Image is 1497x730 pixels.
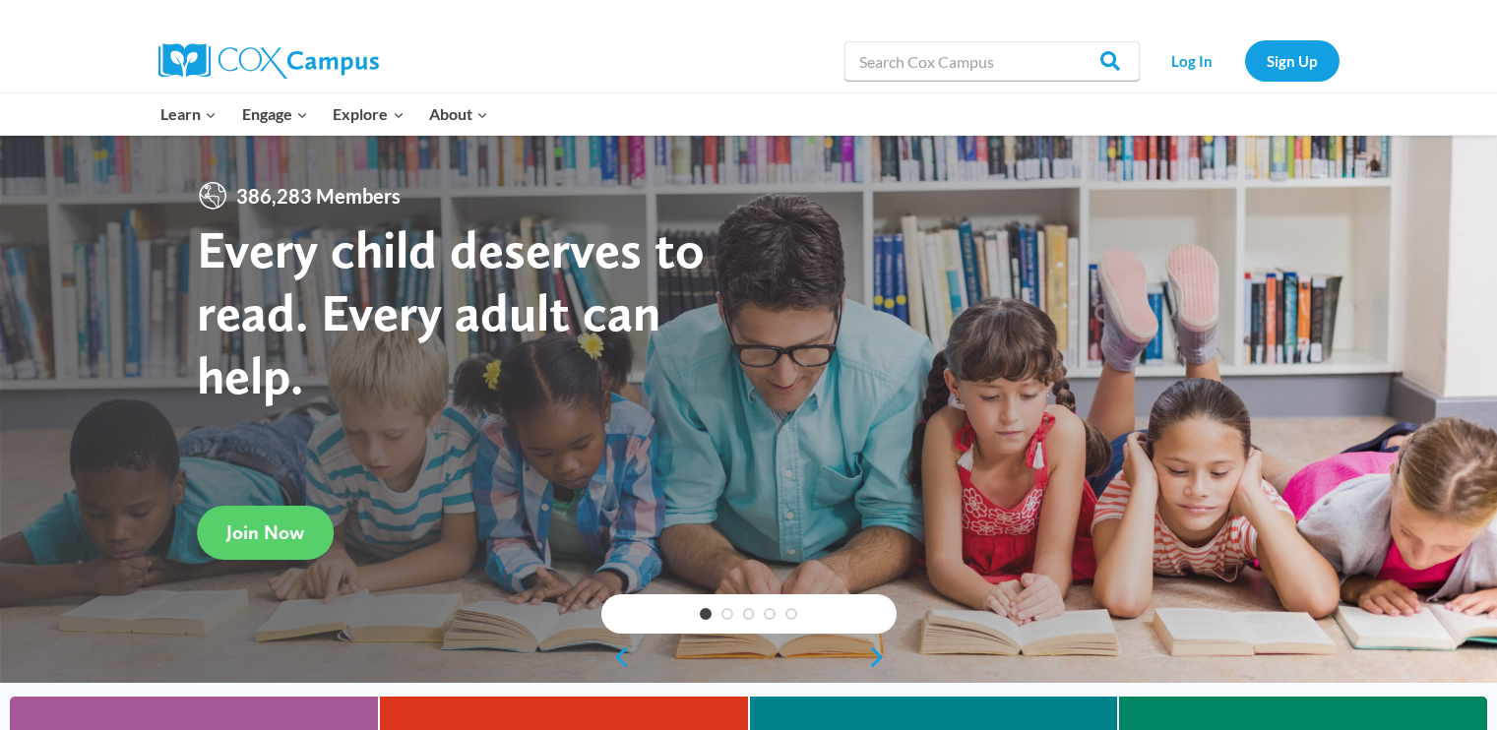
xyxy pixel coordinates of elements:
span: Explore [333,101,404,127]
a: Log In [1150,40,1235,81]
span: 386,283 Members [228,180,408,212]
img: Cox Campus [158,43,379,79]
a: 3 [743,608,755,620]
a: 1 [700,608,712,620]
div: content slider buttons [601,638,897,677]
a: 2 [721,608,733,620]
a: next [867,645,897,669]
a: 5 [785,608,797,620]
span: Engage [242,101,308,127]
input: Search Cox Campus [844,41,1140,81]
a: 4 [764,608,776,620]
a: Join Now [197,506,334,560]
a: previous [601,645,631,669]
span: Join Now [226,520,304,544]
span: Learn [160,101,217,127]
nav: Secondary Navigation [1150,40,1340,81]
nav: Primary Navigation [149,93,501,135]
strong: Every child deserves to read. Every adult can help. [197,217,705,405]
span: About [429,101,488,127]
a: Sign Up [1245,40,1340,81]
